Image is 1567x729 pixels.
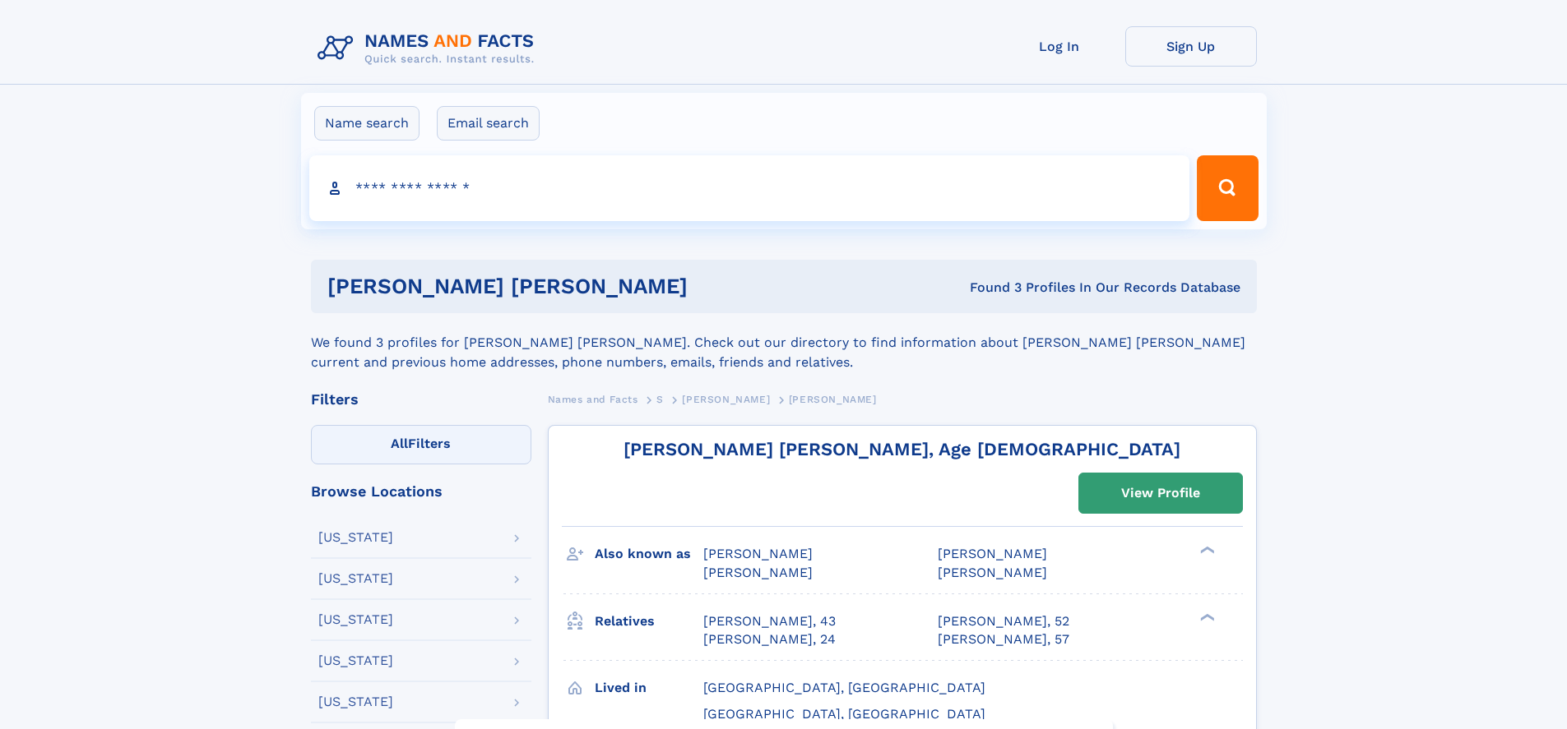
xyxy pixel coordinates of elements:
[548,389,638,409] a: Names and Facts
[1079,473,1242,513] a: View Profile
[682,389,770,409] a: [PERSON_NAME]
[938,565,1047,580] span: [PERSON_NAME]
[1125,26,1257,67] a: Sign Up
[311,313,1257,372] div: We found 3 profiles for [PERSON_NAME] [PERSON_NAME]. Check out our directory to find information ...
[318,531,393,544] div: [US_STATE]
[624,439,1180,459] a: [PERSON_NAME] [PERSON_NAME], Age [DEMOGRAPHIC_DATA]
[938,546,1047,561] span: [PERSON_NAME]
[318,654,393,667] div: [US_STATE]
[437,106,540,141] label: Email search
[595,540,703,568] h3: Also known as
[595,607,703,635] h3: Relatives
[318,613,393,626] div: [US_STATE]
[828,279,1240,297] div: Found 3 Profiles In Our Records Database
[789,394,877,405] span: [PERSON_NAME]
[311,425,531,464] label: Filters
[703,546,813,561] span: [PERSON_NAME]
[994,26,1125,67] a: Log In
[703,680,985,695] span: [GEOGRAPHIC_DATA], [GEOGRAPHIC_DATA]
[318,572,393,585] div: [US_STATE]
[327,276,829,297] h1: [PERSON_NAME] [PERSON_NAME]
[311,26,548,71] img: Logo Names and Facts
[1196,545,1216,556] div: ❯
[595,674,703,702] h3: Lived in
[311,484,531,499] div: Browse Locations
[1196,611,1216,622] div: ❯
[656,394,664,405] span: S
[311,392,531,407] div: Filters
[318,695,393,708] div: [US_STATE]
[938,630,1069,648] a: [PERSON_NAME], 57
[682,394,770,405] span: [PERSON_NAME]
[309,155,1190,221] input: search input
[314,106,420,141] label: Name search
[1121,474,1200,512] div: View Profile
[703,630,836,648] a: [PERSON_NAME], 24
[703,565,813,580] span: [PERSON_NAME]
[938,612,1069,630] a: [PERSON_NAME], 52
[703,706,985,722] span: [GEOGRAPHIC_DATA], [GEOGRAPHIC_DATA]
[1197,155,1258,221] button: Search Button
[391,436,408,451] span: All
[656,389,664,409] a: S
[703,612,836,630] a: [PERSON_NAME], 43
